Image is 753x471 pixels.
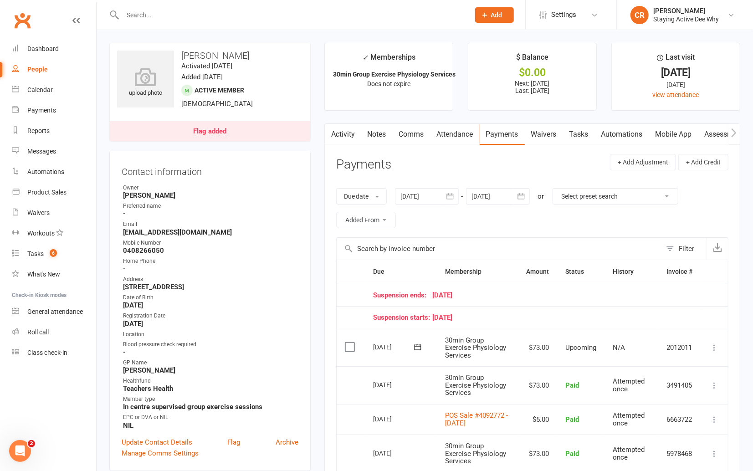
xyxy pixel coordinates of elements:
div: Waivers [27,209,50,216]
button: Add [475,7,514,23]
div: Workouts [27,230,55,237]
a: Class kiosk mode [12,343,96,363]
a: What's New [12,264,96,285]
div: Tasks [27,250,44,257]
input: Search... [120,9,463,21]
a: view attendance [652,91,699,98]
a: Attendance [430,124,480,145]
a: Waivers [12,203,96,223]
a: General attendance kiosk mode [12,302,96,322]
h3: [PERSON_NAME] [117,51,303,61]
div: Staying Active Dee Why [653,15,719,23]
div: Messages [27,148,56,155]
span: Upcoming [566,343,597,352]
a: People [12,59,96,80]
a: Dashboard [12,39,96,59]
h3: Contact information [122,163,298,177]
h3: Payments [336,158,392,172]
a: Tasks 6 [12,244,96,264]
div: or [538,191,544,202]
div: Memberships [362,51,415,68]
div: Automations [27,168,64,175]
div: Email [123,220,298,229]
span: 2 [28,440,35,447]
span: Add [491,11,502,19]
div: Flag added [193,128,226,135]
strong: Teachers Health [123,384,298,393]
button: Added From [336,212,396,228]
div: General attendance [27,308,83,315]
div: EPC or DVA or NIL [123,413,298,422]
span: Paid [566,415,579,424]
a: Comms [393,124,430,145]
div: Calendar [27,86,53,93]
iframe: Intercom live chat [9,440,31,462]
td: $73.00 [518,329,558,367]
button: Filter [661,238,707,260]
a: Activity [325,124,361,145]
div: Date of Birth [123,293,298,302]
a: Roll call [12,322,96,343]
a: Notes [361,124,393,145]
span: 30min Group Exercise Physiology Services [446,442,507,465]
span: Active member [195,87,244,94]
strong: [DATE] [123,320,298,328]
th: Status [558,260,605,283]
td: 2012011 [658,329,701,367]
span: Attempted once [613,377,645,393]
th: Membership [437,260,518,283]
td: $5.00 [518,404,558,435]
button: + Add Adjustment [610,154,676,170]
a: Update Contact Details [122,437,192,448]
a: Messages [12,141,96,162]
div: [DATE] [620,68,732,77]
strong: [PERSON_NAME] [123,191,298,200]
th: Due [365,260,437,283]
div: Address [123,275,298,284]
span: Settings [551,5,576,25]
strong: [STREET_ADDRESS] [123,283,298,291]
a: POS Sale #4092772 - [DATE] [446,411,508,427]
div: Preferred name [123,202,298,210]
div: Roll call [27,328,49,336]
a: Automations [12,162,96,182]
span: Attempted once [613,445,645,461]
span: 6 [50,249,57,257]
div: Location [123,330,298,339]
div: CR [630,6,649,24]
div: $0.00 [476,68,588,77]
span: Paid [566,381,579,389]
div: [DATE] [374,340,415,354]
div: Filter [679,243,694,254]
div: $ Balance [516,51,548,68]
a: Workouts [12,223,96,244]
div: People [27,66,48,73]
a: Automations [595,124,649,145]
strong: [DATE] [123,301,298,309]
a: Clubworx [11,9,34,32]
strong: [PERSON_NAME] [123,366,298,374]
div: Owner [123,184,298,192]
a: Payments [12,100,96,121]
th: History [605,260,658,283]
td: $73.00 [518,366,558,404]
div: Dashboard [27,45,59,52]
a: Calendar [12,80,96,100]
div: Blood pressure check required [123,340,298,349]
span: N/A [613,343,625,352]
span: [DEMOGRAPHIC_DATA] [181,100,253,108]
strong: 0408266050 [123,246,298,255]
span: 30min Group Exercise Physiology Services [446,374,507,397]
th: Invoice # [658,260,701,283]
a: Waivers [525,124,563,145]
a: Archive [276,437,298,448]
button: Due date [336,188,387,205]
span: Suspension ends: [374,292,433,299]
strong: [EMAIL_ADDRESS][DOMAIN_NAME] [123,228,298,236]
th: Amount [518,260,558,283]
div: Reports [27,127,50,134]
a: Flag [227,437,240,448]
span: Attempted once [613,411,645,427]
div: Payments [27,107,56,114]
strong: 30min Group Exercise Physiology Services [333,71,456,78]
